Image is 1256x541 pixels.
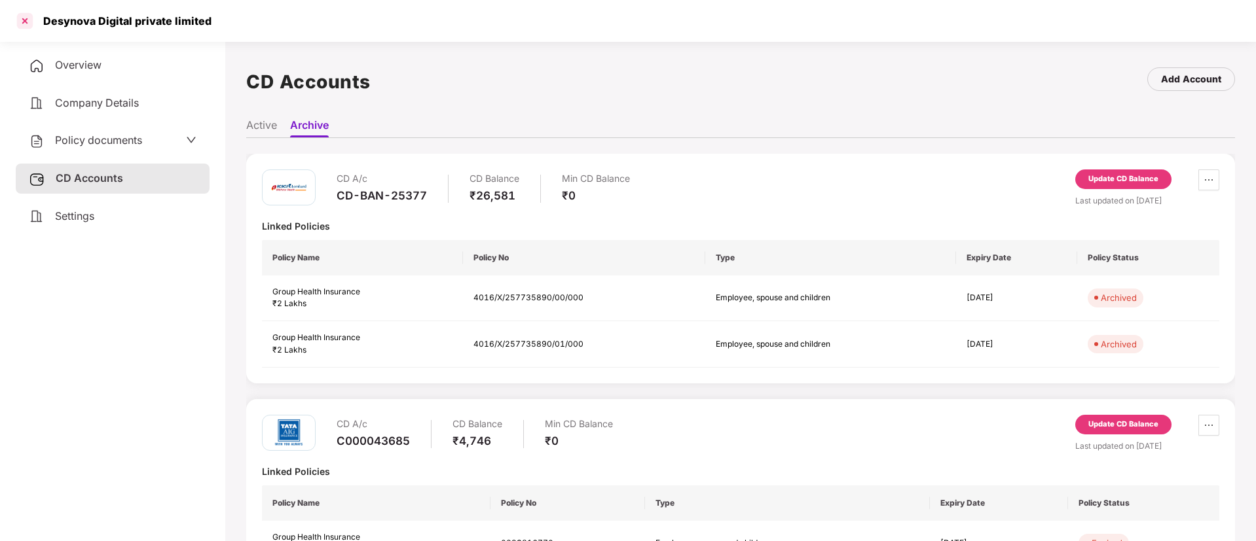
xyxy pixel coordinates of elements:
div: Employee, spouse and children [716,292,860,304]
th: Policy No [463,240,705,275]
img: svg+xml;base64,PHN2ZyB4bWxucz0iaHR0cDovL3d3dy53My5vcmcvMjAwMC9zdmciIHdpZHRoPSIyNCIgaGVpZ2h0PSIyNC... [29,58,45,74]
span: down [186,135,196,145]
div: Add Account [1161,72,1221,86]
img: tatag.png [269,413,308,452]
img: svg+xml;base64,PHN2ZyB4bWxucz0iaHR0cDovL3d3dy53My5vcmcvMjAwMC9zdmciIHdpZHRoPSIyNCIgaGVpZ2h0PSIyNC... [29,133,45,149]
span: ₹2 Lakhs [272,345,306,355]
div: Employee, spouse and children [716,338,860,351]
th: Policy Status [1077,240,1219,275]
td: 4016/X/257735890/01/000 [463,321,705,368]
li: Active [246,118,277,137]
div: Min CD Balance [562,169,630,188]
td: 4016/X/257735890/00/000 [463,275,705,322]
th: Type [705,240,956,275]
th: Policy Status [1068,485,1219,521]
th: Policy Name [262,240,463,275]
div: Last updated on [DATE] [1075,194,1219,207]
span: Company Details [55,96,139,109]
div: Linked Policies [262,465,1219,478]
button: ellipsis [1198,415,1219,436]
div: ₹0 [562,188,630,203]
div: Desynova Digital private limited [35,14,212,27]
div: CD Balance [453,415,502,434]
th: Policy No [490,485,645,521]
span: ellipsis [1199,420,1219,430]
th: Policy Name [262,485,490,521]
div: ₹26,581 [470,188,519,203]
th: Expiry Date [956,240,1077,275]
td: [DATE] [956,321,1077,368]
span: Settings [55,209,94,222]
h1: CD Accounts [246,67,371,96]
div: Last updated on [DATE] [1075,440,1219,452]
span: Policy documents [55,133,142,147]
div: Group Health Insurance [272,286,453,298]
th: Type [645,485,930,521]
div: Archived [1101,291,1137,304]
div: Linked Policies [262,220,1219,232]
span: ellipsis [1199,175,1219,185]
button: ellipsis [1198,169,1219,190]
span: CD Accounts [56,171,123,184]
div: Min CD Balance [545,415,613,434]
li: Archive [290,118,329,137]
img: svg+xml;base64,PHN2ZyB4bWxucz0iaHR0cDovL3d3dy53My5vcmcvMjAwMC9zdmciIHdpZHRoPSIyNCIgaGVpZ2h0PSIyNC... [29,209,45,224]
img: svg+xml;base64,PHN2ZyB3aWR0aD0iMjUiIGhlaWdodD0iMjQiIHZpZXdCb3g9IjAgMCAyNSAyNCIgZmlsbD0ibm9uZSIgeG... [29,171,45,187]
div: Archived [1101,338,1137,351]
img: svg+xml;base64,PHN2ZyB4bWxucz0iaHR0cDovL3d3dy53My5vcmcvMjAwMC9zdmciIHdpZHRoPSIyNCIgaGVpZ2h0PSIyNC... [29,96,45,111]
div: C000043685 [337,434,410,448]
div: ₹0 [545,434,613,448]
td: [DATE] [956,275,1077,322]
div: CD A/c [337,415,410,434]
img: icici.png [269,181,308,194]
span: Overview [55,58,102,71]
div: CD-BAN-25377 [337,188,427,203]
div: CD Balance [470,169,519,188]
div: Group Health Insurance [272,332,453,344]
div: Update CD Balance [1088,419,1158,430]
div: Update CD Balance [1088,173,1158,185]
span: ₹2 Lakhs [272,298,306,308]
div: ₹4,746 [453,434,502,448]
th: Expiry Date [930,485,1067,521]
div: CD A/c [337,169,427,188]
